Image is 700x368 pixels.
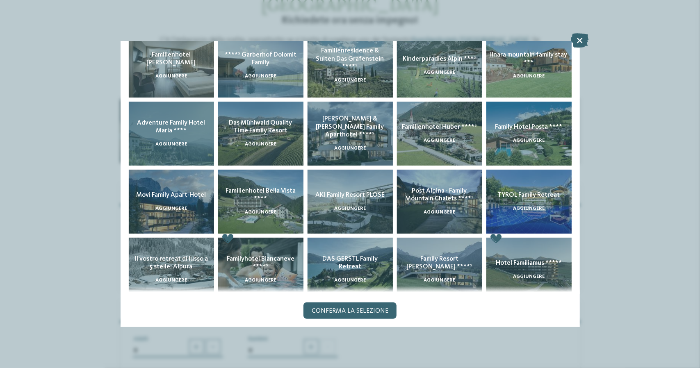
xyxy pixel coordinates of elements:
[424,210,455,215] span: aggiungere
[245,278,276,283] span: aggiungere
[334,78,366,83] span: aggiungere
[495,124,563,130] span: Family Hotel Posta ****
[137,192,206,198] span: Movi Family Apart-Hotel
[513,74,545,79] span: aggiungere
[312,308,388,314] span: Conferma la selezione
[424,70,455,75] span: aggiungere
[155,278,187,283] span: aggiungere
[490,52,568,66] span: linara mountain family stay ***
[155,74,187,79] span: aggiungere
[135,256,208,270] span: Il vostro retreat di lusso a 5 stelle: Alpura
[245,142,276,147] span: aggiungere
[245,74,276,79] span: aggiungere
[513,274,545,279] span: aggiungere
[322,256,378,270] span: DAS GERSTL Family Retreat
[513,206,545,211] span: aggiungere
[316,116,384,138] span: [PERSON_NAME] & [PERSON_NAME] Family Aparthotel ****ˢ
[137,120,205,134] span: Adventure Family Hotel Maria ****
[155,206,187,211] span: aggiungere
[225,52,296,66] span: ****ˢ Garberhof Dolomit Family
[406,256,472,270] span: Family Resort [PERSON_NAME] ****ˢ
[315,192,385,198] span: AKI Family Resort PLOSE
[334,206,366,211] span: aggiungere
[402,124,477,130] span: Familienhotel Huber ****ˢ
[229,120,292,134] span: Das Mühlwald Quality Time Family Resort
[424,278,455,283] span: aggiungere
[147,52,196,66] span: Familienhotel [PERSON_NAME]
[316,48,384,70] span: Familienresidence & Suiten Das Grafenstein ****ˢ
[245,210,276,215] span: aggiungere
[155,142,187,147] span: aggiungere
[227,256,294,270] span: Familyhotel Biancaneve ****ˢ
[405,188,474,202] span: Post Alpina - Family Mountain Chalets ****ˢ
[498,192,560,198] span: TYROL Family Retreat
[334,146,366,151] span: aggiungere
[403,56,476,62] span: Kinderparadies Alpin ***ˢ
[334,278,366,283] span: aggiungere
[424,138,455,143] span: aggiungere
[226,188,296,202] span: Familienhotel Bella Vista ****
[513,138,545,143] span: aggiungere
